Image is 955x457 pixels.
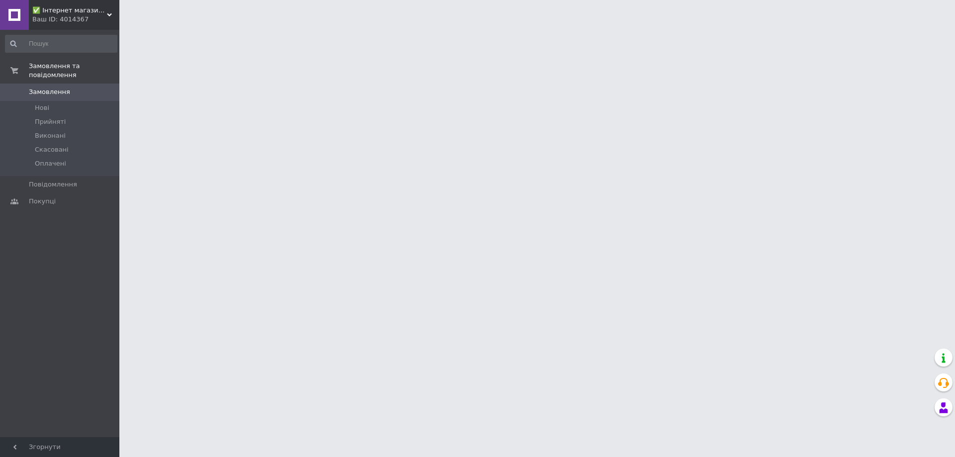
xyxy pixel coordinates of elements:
[35,103,49,112] span: Нові
[35,131,66,140] span: Виконані
[29,197,56,206] span: Покупці
[35,117,66,126] span: Прийняті
[32,15,119,24] div: Ваш ID: 4014367
[35,145,69,154] span: Скасовані
[29,180,77,189] span: Повідомлення
[35,159,66,168] span: Оплачені
[29,88,70,96] span: Замовлення
[29,62,119,80] span: Замовлення та повідомлення
[32,6,107,15] span: ✅ Інтернет магазин ➤ TAGRED
[5,35,117,53] input: Пошук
